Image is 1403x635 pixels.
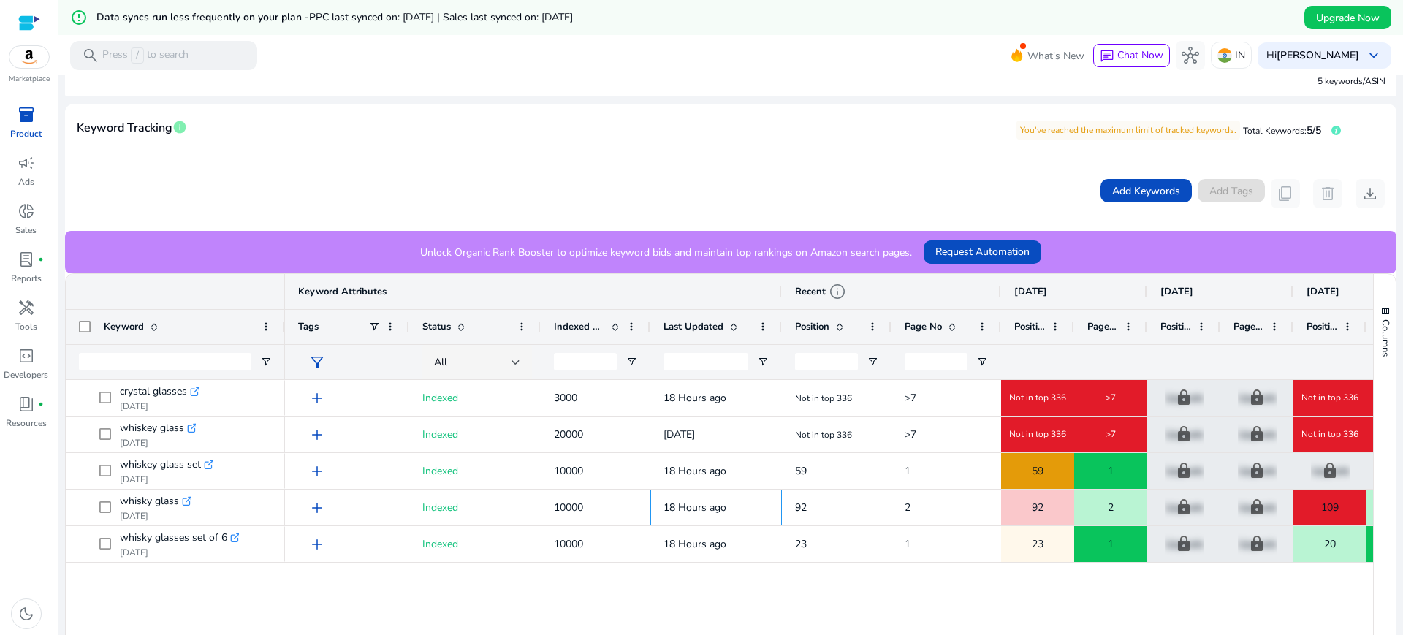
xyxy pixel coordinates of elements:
[664,391,726,405] span: 18 Hours ago
[905,391,916,405] span: >7
[1100,49,1114,64] span: chat
[1165,383,1204,413] p: Upgrade
[1379,319,1392,357] span: Columns
[422,320,451,333] span: Status
[795,320,829,333] span: Position
[9,46,49,68] img: amazon.svg
[1165,419,1204,449] p: Upgrade
[1238,383,1277,413] p: Upgrade
[434,355,447,369] span: All
[18,106,35,123] span: inventory_2
[18,605,35,623] span: dark_mode
[96,12,573,24] h5: Data syncs run less frequently on your plan -
[1032,456,1043,486] span: 59
[104,320,144,333] span: Keyword
[1238,493,1277,522] p: Upgrade
[1160,285,1193,298] span: [DATE]
[795,537,807,551] span: 23
[308,389,326,407] span: add
[18,299,35,316] span: handyman
[1316,10,1380,26] span: Upgrade Now
[1165,529,1204,559] p: Upgrade
[1182,47,1199,64] span: hub
[1318,75,1385,88] div: 5 keywords/ASIN
[1307,320,1337,333] span: Position
[867,356,878,368] button: Open Filter Menu
[120,547,239,558] p: [DATE]
[131,47,144,64] span: /
[554,464,583,478] span: 10000
[1032,529,1043,559] span: 23
[664,320,723,333] span: Last Updated
[1266,50,1359,61] p: Hi
[1106,428,1116,440] span: >7
[298,320,319,333] span: Tags
[1217,48,1232,63] img: in.svg
[1016,121,1240,140] p: You've reached the maximum limit of tracked keywords.
[935,244,1030,259] span: Request Automation
[70,9,88,26] mat-icon: error_outline
[1238,419,1277,449] p: Upgrade
[554,320,605,333] span: Indexed Products
[18,395,35,413] span: book_4
[905,320,942,333] span: Page No
[1301,428,1358,440] span: Not in top 336
[1301,392,1358,403] span: Not in top 336
[1108,456,1114,486] span: 1
[1165,456,1204,486] p: Upgrade
[120,400,199,412] p: [DATE]
[422,427,458,441] span: Indexed
[422,464,458,478] span: Indexed
[976,356,988,368] button: Open Filter Menu
[120,474,213,485] p: [DATE]
[1087,320,1118,333] span: Page No
[4,368,48,381] p: Developers
[15,224,37,237] p: Sales
[905,464,910,478] span: 1
[120,418,184,438] span: whiskey glass
[1238,529,1277,559] p: Upgrade
[1117,48,1163,62] span: Chat Now
[420,245,912,260] p: Unlock Organic Rank Booster to optimize keyword bids and maintain top rankings on Amazon search p...
[1106,392,1116,403] span: >7
[308,536,326,553] span: add
[664,464,726,478] span: 18 Hours ago
[1321,493,1339,522] span: 109
[795,353,858,370] input: Position Filter Input
[1307,285,1339,298] span: [DATE]
[79,353,251,370] input: Keyword Filter Input
[905,353,967,370] input: Page No Filter Input
[77,115,172,141] span: Keyword Tracking
[120,381,187,402] span: crystal glasses
[298,285,387,298] span: Keyword Attributes
[795,464,807,478] span: 59
[102,47,189,64] p: Press to search
[664,353,748,370] input: Last Updated Filter Input
[1243,125,1307,137] span: Total Keywords:
[38,401,44,407] span: fiber_manual_record
[308,426,326,444] span: add
[82,47,99,64] span: search
[905,427,916,441] span: >7
[18,202,35,220] span: donut_small
[120,455,201,475] span: whiskey glass set
[1311,456,1350,486] p: Upgrade
[1304,6,1391,29] button: Upgrade Now
[422,501,458,514] span: Indexed
[795,501,807,514] span: 92
[38,256,44,262] span: fiber_manual_record
[1324,529,1336,559] span: 20
[829,283,846,300] span: info
[795,392,852,404] span: Not in top 336
[120,510,191,522] p: [DATE]
[18,154,35,172] span: campaign
[1108,529,1114,559] span: 1
[554,537,583,551] span: 10000
[554,501,583,514] span: 10000
[905,501,910,514] span: 2
[120,491,179,512] span: whisky glass
[10,127,42,140] p: Product
[554,353,617,370] input: Indexed Products Filter Input
[120,528,227,548] span: whisky glasses set of 6
[664,501,726,514] span: 18 Hours ago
